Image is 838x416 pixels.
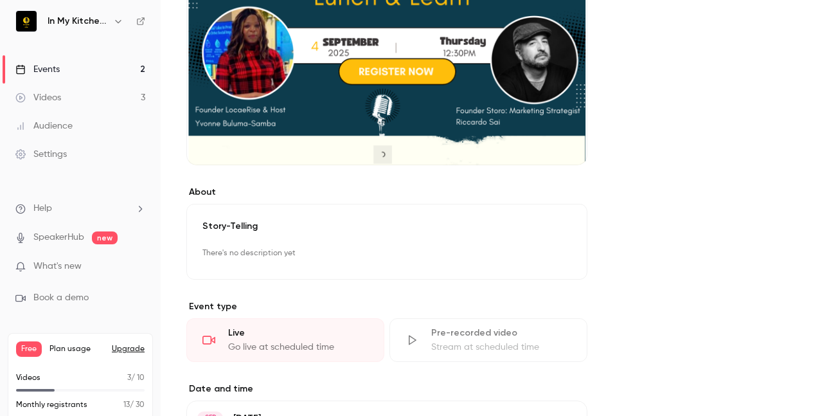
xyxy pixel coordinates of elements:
[112,344,145,354] button: Upgrade
[130,261,145,273] iframe: Noticeable Trigger
[16,341,42,357] span: Free
[15,63,60,76] div: Events
[123,399,145,411] p: / 30
[33,260,82,273] span: What's new
[92,231,118,244] span: new
[127,374,131,382] span: 3
[15,148,67,161] div: Settings
[16,11,37,32] img: In My Kitchen With Yvonne
[15,202,145,215] li: help-dropdown-opener
[202,220,571,233] p: Story-Telling
[15,120,73,132] div: Audience
[186,300,587,313] p: Event type
[431,327,571,339] div: Pre-recorded video
[186,318,384,362] div: LiveGo live at scheduled time
[186,186,587,199] label: About
[431,341,571,354] div: Stream at scheduled time
[33,291,89,305] span: Book a demo
[123,401,130,409] span: 13
[49,344,104,354] span: Plan usage
[186,383,587,395] label: Date and time
[33,202,52,215] span: Help
[127,372,145,384] p: / 10
[16,399,87,411] p: Monthly registrants
[228,327,368,339] div: Live
[48,15,108,28] h6: In My Kitchen With [PERSON_NAME]
[389,318,587,362] div: Pre-recorded videoStream at scheduled time
[16,372,40,384] p: Videos
[228,341,368,354] div: Go live at scheduled time
[202,243,571,264] p: There's no description yet
[15,91,61,104] div: Videos
[33,231,84,244] a: SpeakerHub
